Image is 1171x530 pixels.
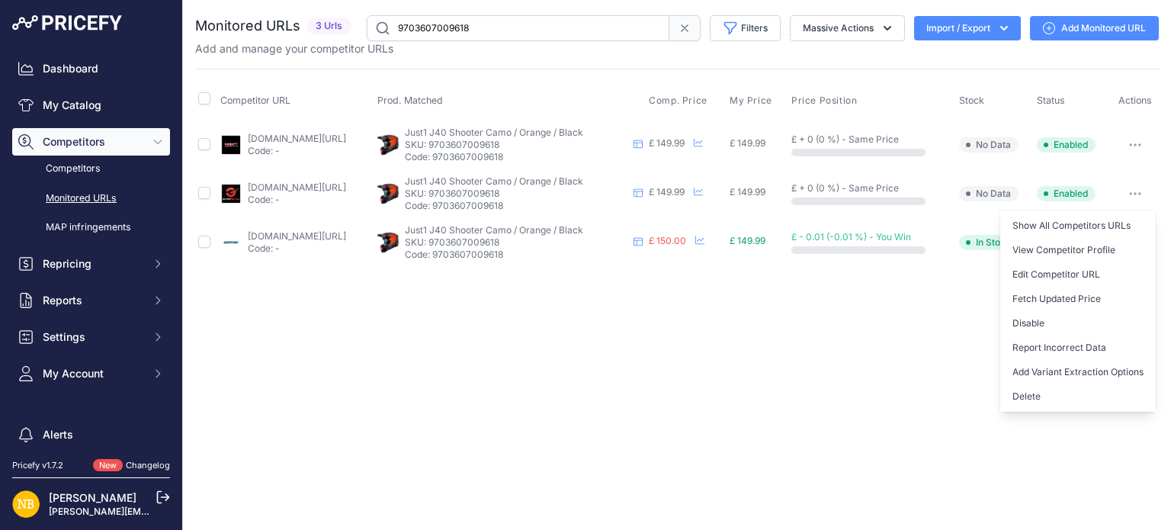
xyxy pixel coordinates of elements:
[367,15,669,41] input: Search
[405,151,627,163] p: Code: 9703607009618
[791,95,857,107] span: Price Position
[1000,336,1156,360] button: Report Incorrect Data
[405,175,583,187] span: Just1 J40 Shooter Camo / Orange / Black
[12,55,170,82] a: Dashboard
[791,133,899,145] span: £ + 0 (0 %) - Same Price
[248,181,346,193] a: [DOMAIN_NAME][URL]
[12,459,63,472] div: Pricefy v1.7.2
[1000,360,1156,384] button: Add Variant Extraction Options
[791,95,860,107] button: Price Position
[12,250,170,278] button: Repricing
[12,156,170,182] a: Competitors
[377,95,443,106] span: Prod. Matched
[649,186,685,198] span: £ 149.99
[1037,186,1096,201] span: Enabled
[405,236,627,249] p: SKU: 9703607009618
[959,186,1019,201] span: No Data
[195,15,300,37] h2: Monitored URLs
[649,95,707,107] span: Comp. Price
[649,235,686,246] span: £ 150.00
[405,224,583,236] span: Just1 J40 Shooter Camo / Orange / Black
[791,231,911,243] span: £ - 0.01 (-0.01 %) - You Win
[791,182,899,194] span: £ + 0 (0 %) - Same Price
[1037,137,1096,153] span: Enabled
[49,491,136,504] a: [PERSON_NAME]
[12,287,170,314] button: Reports
[730,186,765,198] span: £ 149.99
[12,360,170,387] button: My Account
[195,41,393,56] p: Add and manage your competitor URLs
[730,95,775,107] button: My Price
[126,460,170,471] a: Changelog
[405,249,627,261] p: Code: 9703607009618
[12,185,170,212] a: Monitored URLs
[12,214,170,241] a: MAP infringements
[730,137,765,149] span: £ 149.99
[914,16,1021,40] button: Import / Export
[93,459,123,472] span: New
[1000,238,1156,262] a: View Competitor Profile
[1037,95,1065,106] span: Status
[1000,262,1156,287] a: Edit Competitor URL
[1000,384,1156,409] button: Delete
[12,15,122,31] img: Pricefy Logo
[248,133,346,144] a: [DOMAIN_NAME][URL]
[43,366,143,381] span: My Account
[248,145,346,157] p: Code: -
[730,95,772,107] span: My Price
[1030,16,1159,40] a: Add Monitored URL
[405,188,627,200] p: SKU: 9703607009618
[248,243,346,255] p: Code: -
[43,329,143,345] span: Settings
[790,15,905,41] button: Massive Actions
[12,128,170,156] button: Competitors
[405,139,627,151] p: SKU: 9703607009618
[959,95,984,106] span: Stock
[405,127,583,138] span: Just1 J40 Shooter Camo / Orange / Black
[248,194,346,206] p: Code: -
[306,18,351,35] span: 3 Urls
[1000,311,1156,336] button: Disable
[49,506,284,517] a: [PERSON_NAME][EMAIL_ADDRESS][DOMAIN_NAME]
[1118,95,1152,106] span: Actions
[12,92,170,119] a: My Catalog
[12,421,170,448] a: Alerts
[405,200,627,212] p: Code: 9703607009618
[730,235,765,246] span: £ 149.99
[649,95,711,107] button: Comp. Price
[220,95,290,106] span: Competitor URL
[43,293,143,308] span: Reports
[1000,287,1156,311] button: Fetch Updated Price
[959,137,1019,153] span: No Data
[43,134,143,149] span: Competitors
[12,55,170,506] nav: Sidebar
[710,15,781,41] button: Filters
[248,230,346,242] a: [DOMAIN_NAME][URL]
[649,137,685,149] span: £ 149.99
[12,323,170,351] button: Settings
[1000,214,1156,238] a: Show All Competitors URLs
[959,235,1019,250] span: In Stock
[43,256,143,271] span: Repricing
